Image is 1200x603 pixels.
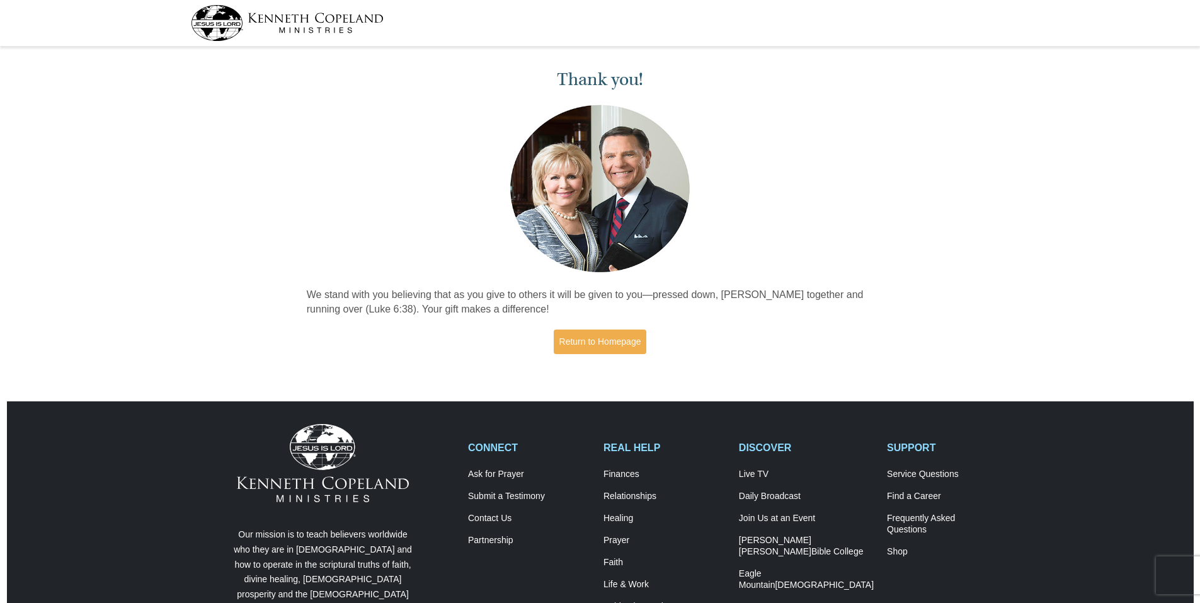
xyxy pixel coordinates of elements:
img: kcm-header-logo.svg [191,5,384,41]
a: Submit a Testimony [468,491,590,502]
span: Bible College [811,546,864,556]
a: Return to Homepage [554,330,647,354]
a: Contact Us [468,513,590,524]
span: [DEMOGRAPHIC_DATA] [775,580,874,590]
a: [PERSON_NAME] [PERSON_NAME]Bible College [739,535,874,558]
a: Live TV [739,469,874,480]
a: Frequently AskedQuestions [887,513,1009,536]
a: Find a Career [887,491,1009,502]
a: Daily Broadcast [739,491,874,502]
h1: Thank you! [307,69,894,90]
img: Kenneth and Gloria [507,102,693,275]
a: Ask for Prayer [468,469,590,480]
a: Prayer [603,535,726,546]
a: Healing [603,513,726,524]
a: Partnership [468,535,590,546]
h2: DISCOVER [739,442,874,454]
p: We stand with you believing that as you give to others it will be given to you—pressed down, [PER... [307,288,894,317]
a: Shop [887,546,1009,558]
a: Service Questions [887,469,1009,480]
h2: SUPPORT [887,442,1009,454]
h2: CONNECT [468,442,590,454]
a: Join Us at an Event [739,513,874,524]
a: Life & Work [603,579,726,590]
a: Finances [603,469,726,480]
a: Eagle Mountain[DEMOGRAPHIC_DATA] [739,568,874,591]
a: Faith [603,557,726,568]
img: Kenneth Copeland Ministries [237,424,409,502]
h2: REAL HELP [603,442,726,454]
a: Relationships [603,491,726,502]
